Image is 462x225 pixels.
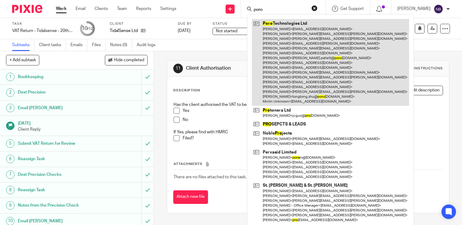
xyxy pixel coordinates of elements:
[434,4,443,14] img: svg%3E
[6,170,15,179] div: 7
[6,88,15,97] div: 2
[213,21,273,26] label: Status
[12,21,73,26] label: Task
[18,185,96,195] h1: Reassign Task
[186,65,321,71] h1: Client Authorisation
[174,175,246,179] span: There are no files attached to this task.
[401,86,443,95] button: Edit description
[174,129,443,135] p: If Yes, please find with HMRC
[18,201,96,210] h1: Notes from the Precision Check
[6,155,15,163] div: 6
[117,6,127,12] a: Team
[183,108,443,114] p: Yes
[6,201,15,210] div: 9
[160,6,176,12] a: Settings
[137,39,160,51] a: Audit logs
[311,5,317,11] button: Clear
[6,104,15,112] div: 3
[6,186,15,194] div: 8
[173,190,208,204] button: Attach new file
[178,29,190,33] span: [DATE]
[414,66,443,71] div: Instructions
[6,139,15,148] div: 5
[95,6,108,12] a: Clients
[110,39,132,51] a: Notes (0)
[173,88,200,93] p: Description
[340,7,364,11] span: Get Support
[174,102,443,108] p: Has the client authorised the VAT to be filed?
[253,7,307,13] input: Search
[12,28,73,34] div: VAT Return - Tidalsense - 20th of the month
[87,27,93,30] small: /12
[56,6,67,12] a: Work
[76,6,86,12] a: Email
[183,135,443,141] p: Filed?
[114,58,144,63] span: Hide completed
[18,72,96,81] h1: Bookkeeping
[18,139,96,148] h1: Submit VAT Return for Review
[183,117,443,123] p: No
[18,103,96,112] h1: Email [PERSON_NAME]
[6,55,39,65] button: + Add subtask
[216,29,237,33] span: Not started
[173,64,183,73] div: 11
[110,21,170,26] label: Client
[6,73,15,81] div: 1
[82,25,93,32] div: 10
[18,88,96,97] h1: Dext Precision
[105,55,148,65] button: Hide completed
[12,39,34,51] a: Subtasks
[18,126,148,132] p: Client Reply
[92,39,106,51] a: Files
[18,119,148,126] h1: [DATE]
[18,154,96,163] h1: Reassign Task
[39,39,66,51] a: Client tasks
[110,28,138,34] p: TidalSense Ltd
[136,6,151,12] a: Reports
[70,39,87,51] a: Emails
[397,6,431,12] p: [PERSON_NAME]
[12,5,42,13] img: Pixie
[18,170,96,179] h1: Dext Precision Checks
[174,162,203,166] span: Attachments
[178,21,205,26] label: Due by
